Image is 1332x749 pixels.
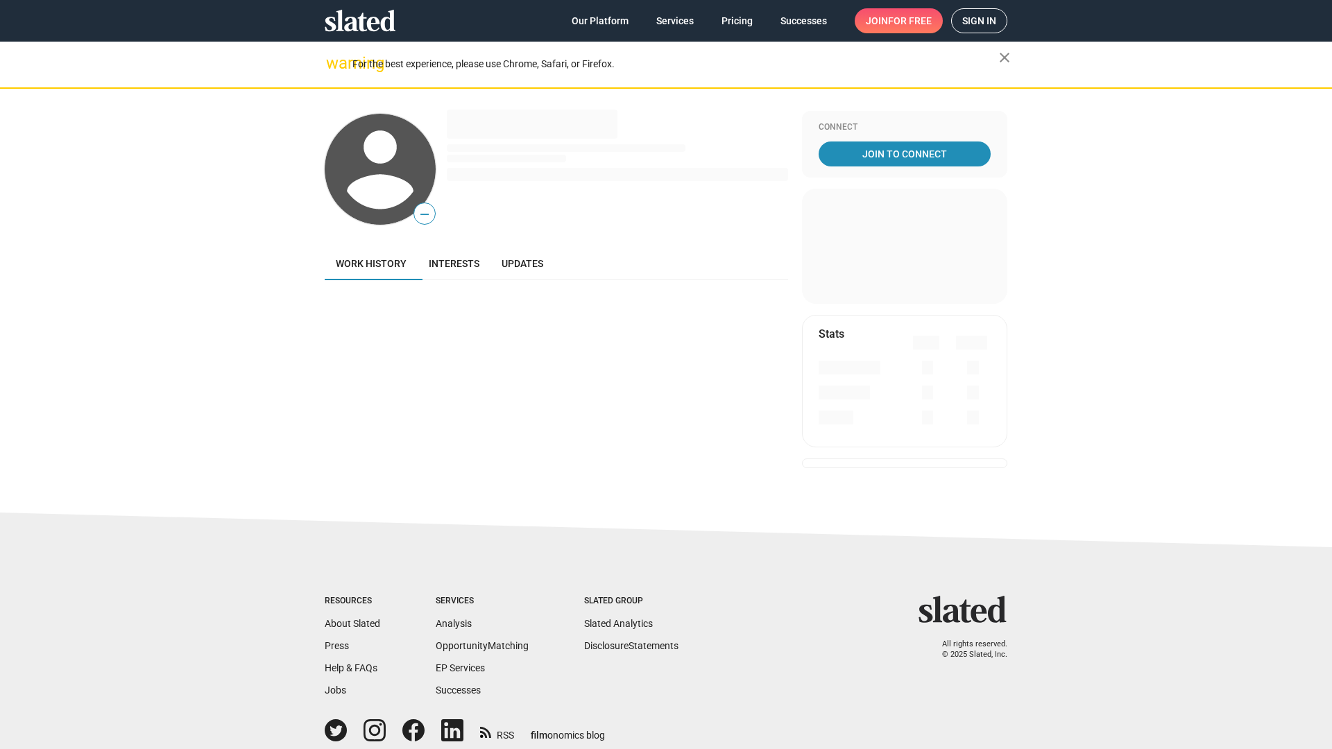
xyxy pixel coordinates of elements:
a: Slated Analytics [584,618,653,629]
mat-card-title: Stats [819,327,844,341]
mat-icon: warning [326,55,343,71]
div: Connect [819,122,991,133]
span: Join To Connect [821,141,988,166]
a: Jobs [325,685,346,696]
a: Help & FAQs [325,662,377,673]
a: Work history [325,247,418,280]
a: EP Services [436,662,485,673]
div: Slated Group [584,596,678,607]
span: Services [656,8,694,33]
a: Successes [436,685,481,696]
span: Sign in [962,9,996,33]
div: For the best experience, please use Chrome, Safari, or Firefox. [352,55,999,74]
div: Services [436,596,529,607]
span: film [531,730,547,741]
span: Pricing [721,8,753,33]
a: Updates [490,247,554,280]
a: DisclosureStatements [584,640,678,651]
div: Resources [325,596,380,607]
span: — [414,205,435,223]
span: Our Platform [572,8,629,33]
a: Interests [418,247,490,280]
a: RSS [480,721,514,742]
a: Our Platform [561,8,640,33]
a: Successes [769,8,838,33]
a: Sign in [951,8,1007,33]
span: Join [866,8,932,33]
a: Joinfor free [855,8,943,33]
mat-icon: close [996,49,1013,66]
p: All rights reserved. © 2025 Slated, Inc. [928,639,1007,660]
a: filmonomics blog [531,718,605,742]
span: Interests [429,258,479,269]
a: OpportunityMatching [436,640,529,651]
a: Join To Connect [819,141,991,166]
a: About Slated [325,618,380,629]
span: Successes [780,8,827,33]
span: Updates [502,258,543,269]
a: Press [325,640,349,651]
a: Pricing [710,8,764,33]
span: for free [888,8,932,33]
a: Analysis [436,618,472,629]
span: Work history [336,258,407,269]
a: Services [645,8,705,33]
